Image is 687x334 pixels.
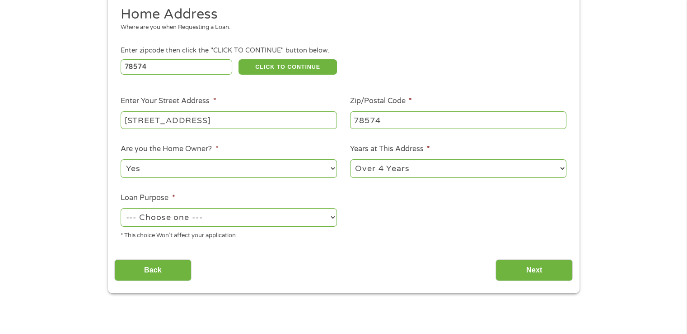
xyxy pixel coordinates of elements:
[121,5,560,24] h2: Home Address
[121,46,566,56] div: Enter zipcode then click the "CLICK TO CONTINUE" button below.
[121,59,232,75] input: Enter Zipcode (e.g 01510)
[121,111,337,129] input: 1 Main Street
[121,228,337,240] div: * This choice Won’t affect your application
[121,144,218,154] label: Are you the Home Owner?
[114,259,192,282] input: Back
[121,96,216,106] label: Enter Your Street Address
[238,59,337,75] button: CLICK TO CONTINUE
[121,193,175,203] label: Loan Purpose
[121,23,560,32] div: Where are you when Requesting a Loan.
[350,144,430,154] label: Years at This Address
[495,259,573,282] input: Next
[350,96,412,106] label: Zip/Postal Code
